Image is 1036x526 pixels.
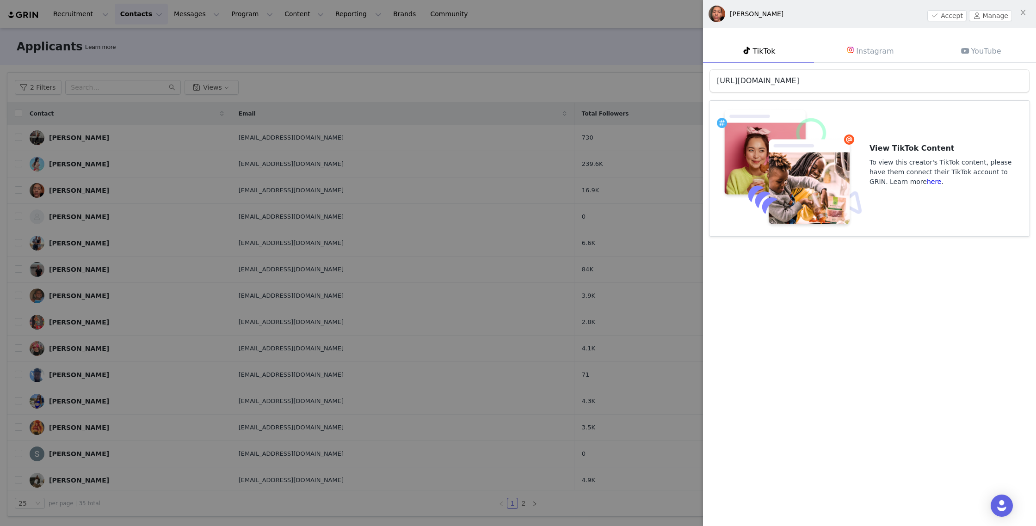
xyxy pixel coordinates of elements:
[969,10,1012,21] button: Manage
[717,76,799,85] a: [URL][DOMAIN_NAME]
[703,39,814,63] a: TikTok
[717,108,869,229] img: missingcontent.png
[847,46,854,54] img: instagram.svg
[730,9,783,19] div: [PERSON_NAME]
[927,10,967,21] button: Accept
[991,495,1013,517] div: Open Intercom Messenger
[925,40,1036,63] a: YouTube
[1019,9,1027,16] i: icon: close
[869,158,1022,187] h4: To view this creator's TikTok content, please have them connect their TikTok account to GRIN. Lea...
[709,6,725,22] img: Daylan Wright-Wilson
[814,39,925,63] a: Instagram
[869,143,1022,154] h3: View TikTok Content
[927,178,942,185] a: here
